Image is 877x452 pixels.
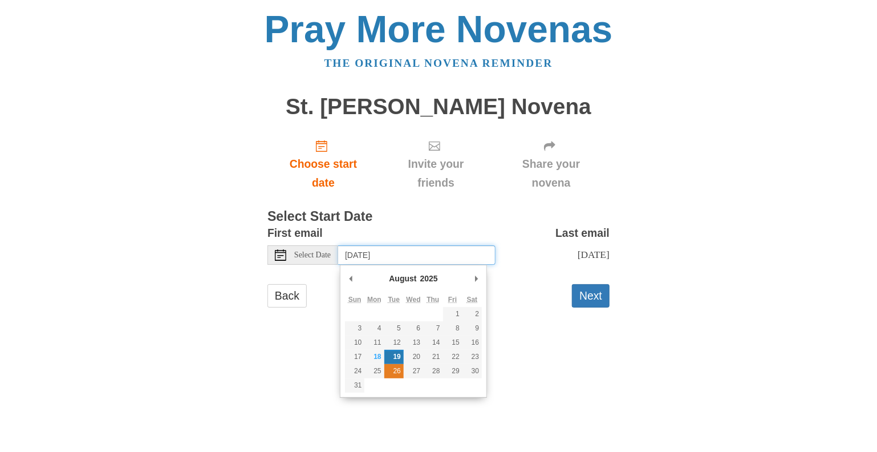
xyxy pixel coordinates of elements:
[345,270,356,287] button: Previous Month
[345,378,364,393] button: 31
[443,364,462,378] button: 29
[338,245,496,265] input: Use the arrow keys to pick a date
[423,321,442,336] button: 7
[345,321,364,336] button: 3
[384,321,404,336] button: 5
[448,296,457,304] abbr: Friday
[345,336,364,350] button: 10
[404,321,423,336] button: 6
[504,155,598,192] span: Share your novena
[391,155,481,192] span: Invite your friends
[364,321,384,336] button: 4
[404,350,423,364] button: 20
[324,57,553,69] a: The original novena reminder
[404,336,423,350] button: 13
[364,336,384,350] button: 11
[388,296,400,304] abbr: Tuesday
[462,350,482,364] button: 23
[345,364,364,378] button: 24
[294,251,331,259] span: Select Date
[387,270,418,287] div: August
[364,364,384,378] button: 25
[348,296,362,304] abbr: Sunday
[265,8,613,50] a: Pray More Novenas
[267,130,379,198] a: Choose start date
[443,350,462,364] button: 22
[462,364,482,378] button: 30
[407,296,421,304] abbr: Wednesday
[423,336,442,350] button: 14
[367,296,381,304] abbr: Monday
[267,284,307,308] a: Back
[427,296,439,304] abbr: Thursday
[379,130,493,198] div: Click "Next" to confirm your start date first.
[470,270,482,287] button: Next Month
[279,155,368,192] span: Choose start date
[443,321,462,336] button: 8
[423,350,442,364] button: 21
[578,249,610,260] span: [DATE]
[384,350,404,364] button: 19
[404,364,423,378] button: 27
[555,224,610,243] label: Last email
[267,224,323,243] label: First email
[364,350,384,364] button: 18
[419,270,440,287] div: 2025
[467,296,478,304] abbr: Saturday
[267,209,610,224] h3: Select Start Date
[384,336,404,350] button: 12
[267,95,610,119] h1: St. [PERSON_NAME] Novena
[572,284,610,308] button: Next
[493,130,610,198] div: Click "Next" to confirm your start date first.
[462,307,482,321] button: 2
[443,307,462,321] button: 1
[384,364,404,378] button: 26
[345,350,364,364] button: 17
[462,321,482,336] button: 9
[423,364,442,378] button: 28
[443,336,462,350] button: 15
[462,336,482,350] button: 16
